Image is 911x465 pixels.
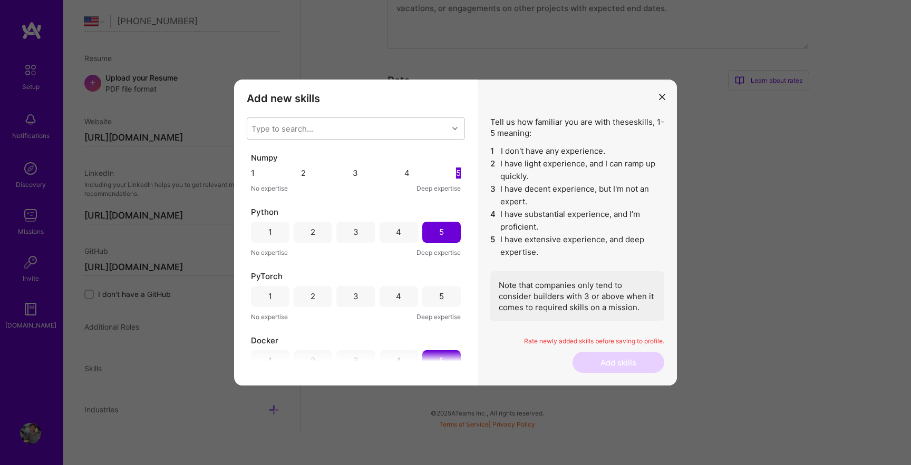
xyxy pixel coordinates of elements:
div: 5 [456,167,461,179]
span: 3 [490,183,496,208]
div: Note that companies only tend to consider builders with 3 or above when it comes to required skil... [490,271,664,321]
div: 3 [353,355,358,366]
div: 2 [311,355,315,366]
div: 3 [353,291,358,302]
h3: Add new skills [247,92,465,105]
span: Deep expertise [416,183,461,194]
span: Deep expertise [416,311,461,322]
span: 5 [490,233,496,259]
li: I have extensive experience, and deep expertise. [490,233,664,259]
span: 1 [490,145,497,157]
div: 4 [404,168,410,178]
div: 2 [311,226,315,238]
span: Numpy [251,152,278,163]
div: 4 [396,226,401,238]
span: PyTorch [251,271,283,282]
div: 2 [311,291,315,302]
div: 3 [353,226,358,238]
div: 3 [353,168,358,178]
div: modal [234,80,677,386]
i: icon Close [659,94,665,100]
div: 5 [439,355,444,366]
div: 4 [396,291,401,302]
div: 5 [439,291,444,302]
p: Rate newly added skills before saving to profile. [490,337,664,346]
li: I have decent experience, but I'm not an expert. [490,183,664,208]
li: I have substantial experience, and I’m proficient. [490,208,664,233]
span: No expertise [251,183,288,194]
div: Tell us how familiar you are with these skills , 1-5 meaning: [490,116,664,321]
span: No expertise [251,311,288,322]
li: I have light experience, and I can ramp up quickly. [490,157,664,183]
div: 1 [268,226,272,238]
span: Docker [251,335,278,346]
span: No expertise [251,247,288,258]
button: Add skills [573,352,664,373]
div: 4 [396,355,401,366]
div: 1 [268,355,272,366]
div: 1 [268,291,272,302]
span: Python [251,206,278,217]
i: icon Chevron [452,126,458,131]
div: 1 [251,168,255,178]
div: Type to search... [251,123,313,134]
span: Deep expertise [416,247,461,258]
span: 4 [490,208,496,233]
li: I don't have any experience. [490,145,664,157]
div: 5 [439,226,444,238]
div: 2 [301,168,306,178]
span: 2 [490,157,496,183]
